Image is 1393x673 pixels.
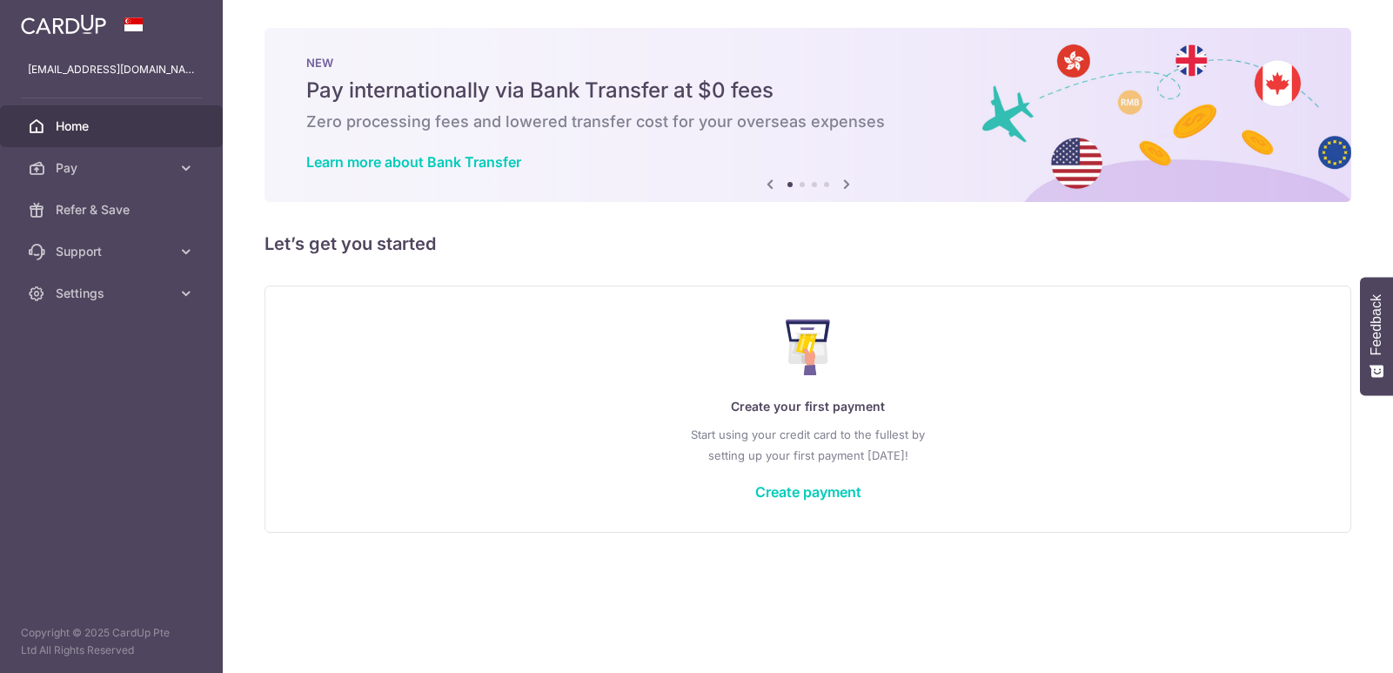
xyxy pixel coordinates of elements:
[755,483,861,501] a: Create payment
[300,424,1316,466] p: Start using your credit card to the fullest by setting up your first payment [DATE]!
[265,28,1351,202] img: Bank transfer banner
[1369,294,1384,355] span: Feedback
[306,153,521,171] a: Learn more about Bank Transfer
[21,14,106,35] img: CardUp
[56,201,171,219] span: Refer & Save
[56,243,171,260] span: Support
[56,285,171,302] span: Settings
[265,230,1351,258] h5: Let’s get you started
[306,111,1309,132] h6: Zero processing fees and lowered transfer cost for your overseas expenses
[1360,277,1393,395] button: Feedback - Show survey
[306,56,1309,70] p: NEW
[786,320,830,375] img: Make Payment
[56,118,171,135] span: Home
[300,396,1316,417] p: Create your first payment
[56,159,171,177] span: Pay
[28,61,195,78] p: [EMAIL_ADDRESS][DOMAIN_NAME]
[306,77,1309,104] h5: Pay internationally via Bank Transfer at $0 fees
